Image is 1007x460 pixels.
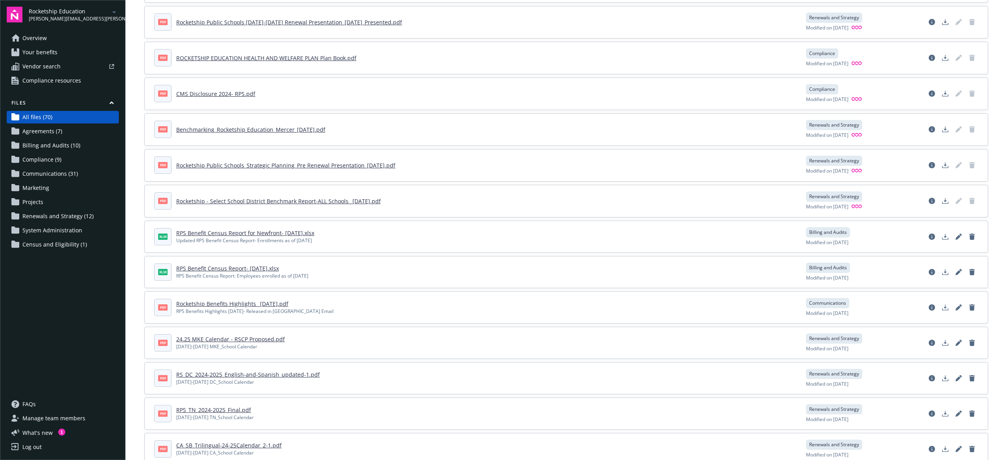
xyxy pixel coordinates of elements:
span: Modified on [DATE] [806,203,848,211]
span: Modified on [DATE] [806,60,848,68]
a: Download document [939,266,952,278]
a: Delete document [966,407,978,420]
a: Edit document [952,407,965,420]
a: Download document [939,301,952,314]
span: Renewals and Strategy [809,441,859,448]
a: Download document [939,337,952,349]
span: Modified on [DATE] [806,132,848,139]
a: Edit document [952,372,965,385]
a: Edit document [952,266,965,278]
span: Renewals and Strategy [809,193,859,200]
a: Download document [939,159,952,171]
a: Edit document [952,301,965,314]
a: Download document [939,16,952,28]
span: FAQs [22,398,36,410]
a: Edit document [952,443,965,455]
a: Download document [939,407,952,420]
span: Modified on [DATE] [806,310,848,317]
span: pdf [158,304,168,310]
span: pdf [158,340,168,346]
a: View file details [926,443,938,455]
a: Download document [939,123,952,136]
a: Edit document [952,159,965,171]
a: Communications (31) [7,167,119,180]
div: Log out [22,441,42,453]
div: [DATE]-[DATE] MKE_School Calendar [176,343,285,350]
span: pdf [158,446,168,452]
span: System Administration [22,224,82,237]
span: Overview [22,32,47,44]
span: Census and Eligibility (1) [22,238,87,251]
span: Edit document [952,52,965,64]
a: Delete document [966,230,978,243]
span: Modified on [DATE] [806,416,848,423]
div: Updated RPS Benefit Census Report- Enrollments as of [DATE] [176,237,314,244]
span: Modified on [DATE] [806,345,848,352]
span: Renewals and Strategy [809,406,859,413]
a: RPS Benefit Census Report for Newfront- [DATE].xlsx [176,229,314,237]
a: ROCKETSHIP EDUCATION HEALTH AND WELFARE PLAN Plan Book.pdf [176,54,356,62]
a: Vendor search [7,60,119,73]
span: Marketing [22,182,49,194]
span: pdf [158,19,168,25]
a: Overview [7,32,119,44]
a: RPS_TN_2024-2025_Final.pdf [176,406,251,414]
span: Renewals and Strategy [809,157,859,164]
span: Delete document [966,16,978,28]
span: Modified on [DATE] [806,96,848,103]
a: Download document [939,372,952,385]
span: Modified on [DATE] [806,451,848,458]
span: Edit document [952,195,965,207]
span: Edit document [952,123,965,136]
span: Delete document [966,87,978,100]
span: Billing and Audits [809,229,847,236]
a: Your benefits [7,46,119,59]
a: View file details [926,372,938,385]
a: Delete document [966,195,978,207]
a: Download document [939,443,952,455]
a: Edit document [952,337,965,349]
img: navigator-logo.svg [7,7,22,22]
span: What ' s new [22,429,53,437]
span: pdf [158,90,168,96]
a: Delete document [966,159,978,171]
a: Billing and Audits (10) [7,139,119,152]
span: Communications (31) [22,167,78,180]
span: Vendor search [22,60,61,73]
a: View file details [926,52,938,64]
span: Billing and Audits [809,264,847,271]
span: Renewals and Strategy (12) [22,210,94,223]
span: xlsx [158,234,168,239]
span: Delete document [966,52,978,64]
span: Edit document [952,87,965,100]
span: xlsx [158,269,168,275]
a: Download document [939,230,952,243]
a: View file details [926,87,938,100]
span: Renewals and Strategy [809,14,859,21]
a: 24.25 MKE Calendar - RSCP Proposed.pdf [176,335,285,343]
span: Modified on [DATE] [806,24,848,32]
span: Projects [22,196,43,208]
a: Delete document [966,301,978,314]
a: Download document [939,87,952,100]
a: View file details [926,230,938,243]
span: Billing and Audits (10) [22,139,80,152]
a: View file details [926,301,938,314]
span: Agreements (7) [22,125,62,138]
span: Delete document [966,123,978,136]
span: pdf [158,55,168,61]
span: Renewals and Strategy [809,370,859,377]
a: FAQs [7,398,119,410]
button: Files [7,99,119,109]
span: pdf [158,410,168,416]
a: Edit document [952,16,965,28]
div: RPS Benefit Census Report: Employees enrolled as of [DATE] [176,272,308,280]
span: Renewals and Strategy [809,335,859,342]
span: pdf [158,162,168,168]
a: Delete document [966,372,978,385]
div: [DATE]-[DATE] CA_School Calendar [176,449,282,456]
